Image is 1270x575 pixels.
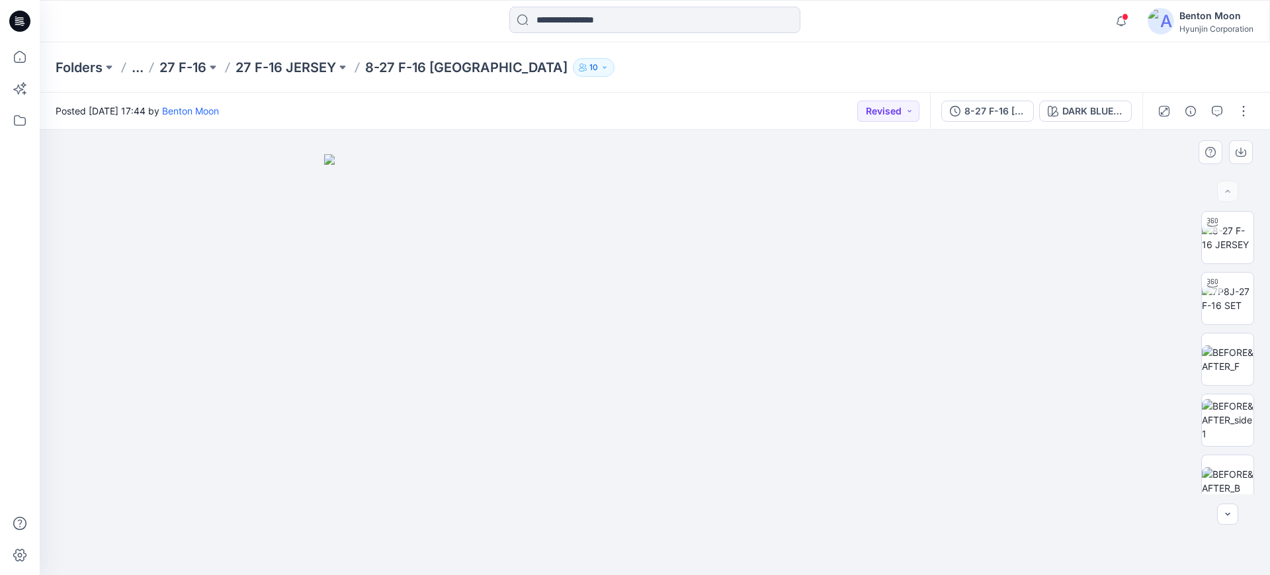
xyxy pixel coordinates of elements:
[1148,8,1174,34] img: avatar
[1202,224,1253,251] img: 8-27 F-16 JERSEY
[1179,8,1253,24] div: Benton Moon
[1202,399,1253,441] img: BEFORE&AFTER_side1
[964,104,1025,118] div: 8-27 F-16 [GEOGRAPHIC_DATA]
[56,58,103,77] a: Folders
[573,58,614,77] button: 10
[1202,285,1253,312] img: 7P8J-27 F-16 SET
[1180,101,1201,122] button: Details
[1039,101,1132,122] button: DARK BLUE/BLUE/NAVY
[941,101,1034,122] button: 8-27 F-16 [GEOGRAPHIC_DATA]
[1202,345,1253,373] img: BEFORE&AFTER_F
[1202,467,1253,495] img: BEFORE&AFTER_B
[365,58,568,77] p: 8-27 F-16 [GEOGRAPHIC_DATA]
[1179,24,1253,34] div: Hyunjin Corporation
[589,60,598,75] p: 10
[162,105,219,116] a: Benton Moon
[1062,104,1123,118] div: DARK BLUE/BLUE/NAVY
[159,58,206,77] a: 27 F-16
[56,104,219,118] span: Posted [DATE] 17:44 by
[132,58,144,77] button: ...
[235,58,336,77] a: 27 F-16 JERSEY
